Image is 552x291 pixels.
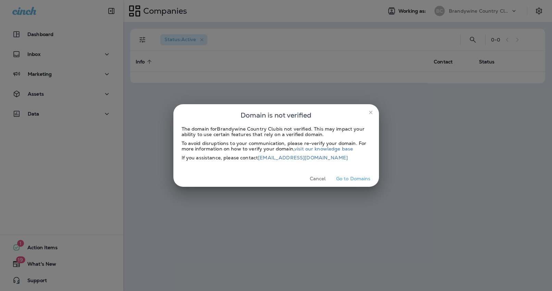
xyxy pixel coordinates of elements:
button: Go to Domains [333,173,373,184]
button: Cancel [305,173,331,184]
a: [EMAIL_ADDRESS][DOMAIN_NAME] [258,155,348,161]
span: Domain is not verified [241,110,311,121]
div: If you assistance, please contact [182,155,371,160]
button: close [365,107,376,118]
div: To avoid disruptions to your communication, please re-verify your domain. For more information on... [182,141,371,151]
div: The domain for Brandywine Country Club is not verified. This may impact your ability to use certa... [182,126,371,137]
a: visit our knowledge base [294,146,353,152]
